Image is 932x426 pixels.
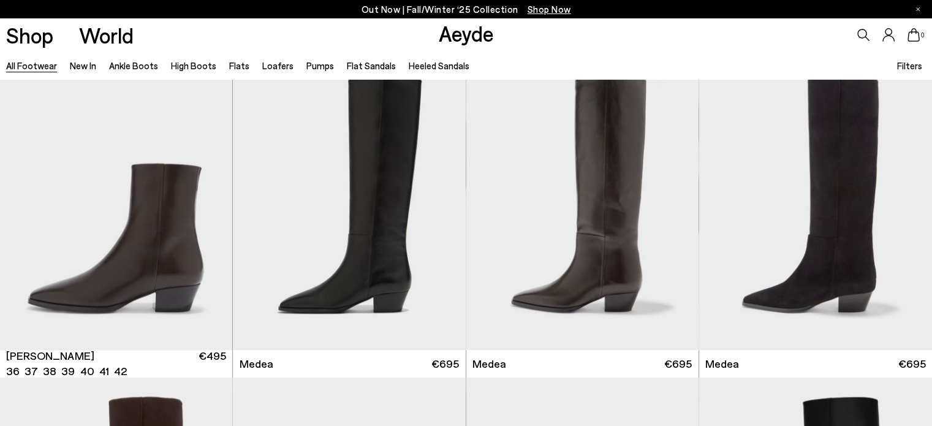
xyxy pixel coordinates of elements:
li: 39 [61,363,75,379]
a: High Boots [171,60,216,71]
span: €695 [431,356,459,371]
li: 42 [113,363,126,379]
a: Pumps [306,60,334,71]
a: Heeled Sandals [409,60,469,71]
img: Medea Knee-High Boots [466,58,699,350]
img: Medea Knee-High Boots [233,58,465,350]
a: World [79,25,134,46]
span: Filters [897,60,922,71]
li: 38 [43,363,56,379]
a: Flat Sandals [347,60,396,71]
a: Medea €695 [233,350,465,378]
img: Medea Suede Knee-High Boots [699,58,932,350]
li: 40 [80,363,94,379]
a: Medea €695 [699,350,932,378]
a: New In [70,60,96,71]
a: All Footwear [6,60,57,71]
a: Medea €695 [466,350,699,378]
a: Shop [6,25,53,46]
li: 41 [99,363,108,379]
li: 37 [25,363,38,379]
span: [PERSON_NAME] [6,348,94,363]
span: €695 [664,356,692,371]
img: Baba Pointed Cowboy Boots [232,58,464,350]
span: 0 [920,32,926,39]
a: Flats [229,60,249,71]
span: Navigate to /collections/new-in [528,4,571,15]
span: Medea [705,356,739,371]
a: 0 [907,28,920,42]
span: Medea [472,356,506,371]
span: €695 [898,356,926,371]
span: Medea [240,356,273,371]
ul: variant [6,363,123,379]
a: Ankle Boots [109,60,158,71]
a: Aeyde [439,20,494,46]
p: Out Now | Fall/Winter ‘25 Collection [362,2,571,17]
span: €495 [199,348,226,379]
a: Loafers [262,60,294,71]
li: 36 [6,363,20,379]
div: 2 / 6 [232,58,464,350]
